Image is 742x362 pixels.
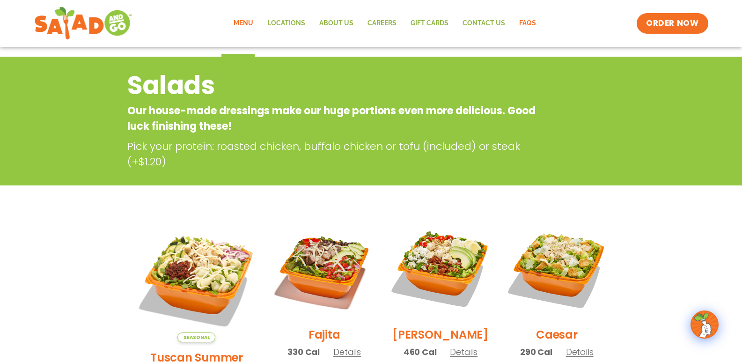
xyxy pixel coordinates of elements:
[566,346,594,358] span: Details
[392,326,489,343] h2: [PERSON_NAME]
[450,346,478,358] span: Details
[273,217,375,319] img: Product photo for Fajita Salad
[260,13,312,34] a: Locations
[333,346,361,358] span: Details
[127,66,540,104] h2: Salads
[520,346,552,358] span: 290 Cal
[506,217,608,319] img: Product photo for Caesar Salad
[312,13,360,34] a: About Us
[455,13,512,34] a: Contact Us
[287,346,320,358] span: 330 Cal
[309,326,340,343] h2: Fajita
[404,346,437,358] span: 460 Cal
[134,217,259,342] img: Product photo for Tuscan Summer Salad
[389,217,492,319] img: Product photo for Cobb Salad
[127,139,544,170] p: Pick your protein: roasted chicken, buffalo chicken or tofu (included) or steak (+$1.20)
[127,103,540,134] p: Our house-made dressings make our huge portions even more delicious. Good luck finishing these!
[691,311,718,338] img: wpChatIcon
[646,18,698,29] span: ORDER NOW
[637,13,708,34] a: ORDER NOW
[360,13,404,34] a: Careers
[177,332,215,342] span: Seasonal
[34,5,133,42] img: new-SAG-logo-768×292
[404,13,455,34] a: GIFT CARDS
[227,13,543,34] nav: Menu
[536,326,578,343] h2: Caesar
[227,13,260,34] a: Menu
[512,13,543,34] a: FAQs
